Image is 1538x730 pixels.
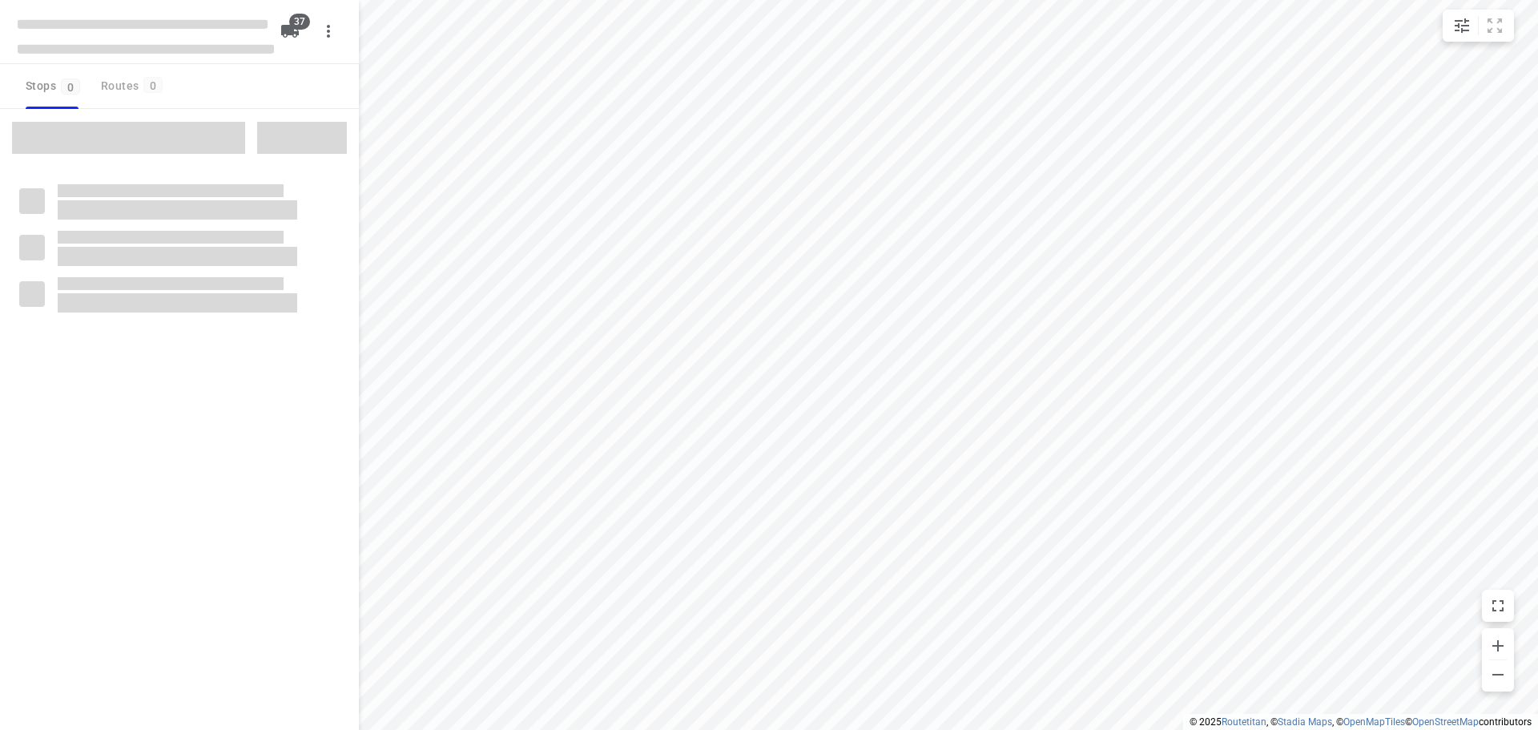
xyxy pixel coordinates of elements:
[1190,716,1532,728] li: © 2025 , © , © © contributors
[1222,716,1266,728] a: Routetitan
[1443,10,1514,42] div: small contained button group
[1278,716,1332,728] a: Stadia Maps
[1412,716,1479,728] a: OpenStreetMap
[1446,10,1478,42] button: Map settings
[1343,716,1405,728] a: OpenMapTiles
